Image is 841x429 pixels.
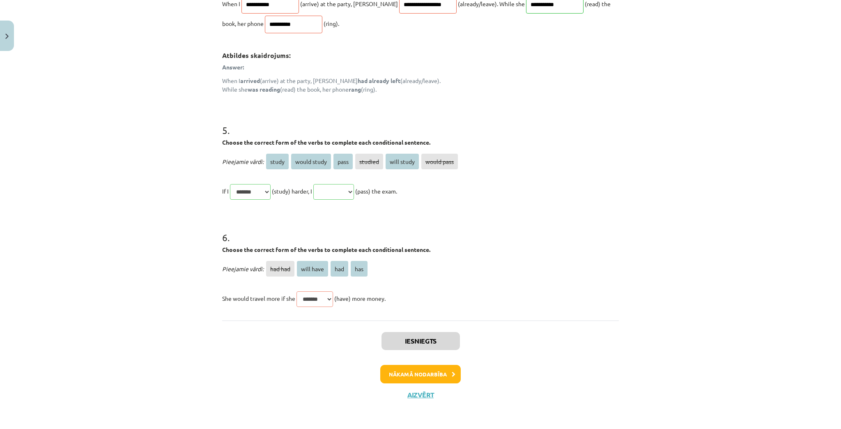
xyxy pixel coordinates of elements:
[222,265,264,272] span: Pieejamie vārdi:
[248,85,280,93] strong: was reading
[381,332,460,350] button: Iesniegts
[222,63,244,71] strong: Answer:
[222,246,430,253] strong: Choose the correct form of the verbs to complete each conditional sentence.
[358,77,400,84] strong: had already left
[333,154,353,169] span: pass
[222,217,619,243] h1: 6 .
[421,154,458,169] span: would pass
[386,154,419,169] span: will study
[222,76,619,94] p: When I (arrive) at the party, [PERSON_NAME] (already/leave). While she (read) the book, her phone...
[334,295,386,302] span: (have) more money.
[291,154,331,169] span: would study
[222,138,430,146] strong: Choose the correct form of the verbs to complete each conditional sentence.
[222,158,264,165] span: Pieejamie vārdi:
[5,34,9,39] img: icon-close-lesson-0947bae3869378f0d4975bcd49f059093ad1ed9edebbc8119c70593378902aed.svg
[351,261,368,277] span: has
[272,187,312,195] span: (study) harder, I
[380,365,461,384] button: Nākamā nodarbība
[266,154,289,169] span: study
[240,77,260,84] strong: arrived
[297,261,328,277] span: will have
[222,187,229,195] span: If I
[331,261,348,277] span: had
[405,391,436,399] button: Aizvērt
[222,295,295,302] span: She would travel more if she
[266,261,294,277] span: had had
[355,154,383,169] span: studied
[349,85,361,93] strong: rang
[355,187,397,195] span: (pass) the exam.
[222,46,619,60] h3: Atbildes skaidrojums:
[222,110,619,136] h1: 5 .
[324,20,339,27] span: (ring).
